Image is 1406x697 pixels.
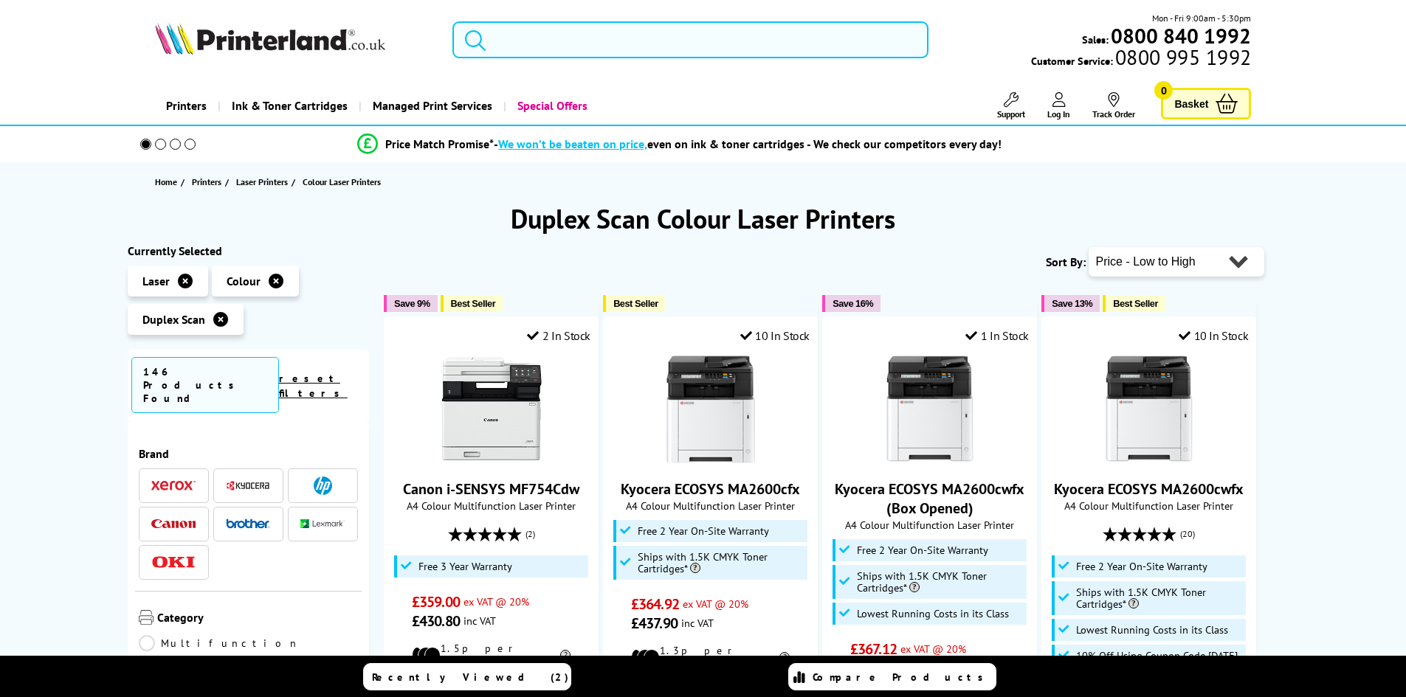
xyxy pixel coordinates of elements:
[303,176,381,187] span: Colour Laser Printers
[813,670,991,684] span: Compare Products
[1152,11,1251,25] span: Mon - Fri 9:00am - 5:30pm
[655,453,766,468] a: Kyocera ECOSYS MA2600cfx
[464,614,496,628] span: inc VAT
[155,22,435,58] a: Printerland Logo
[1094,453,1205,468] a: Kyocera ECOSYS MA2600cwfx
[1046,254,1086,269] span: Sort By:
[139,635,300,651] a: Multifunction
[1113,50,1251,64] span: 0800 995 1992
[611,499,810,513] span: A4 Colour Multifunction Laser Printer
[226,515,270,533] a: Brother
[1047,92,1070,119] a: Log In
[139,446,359,461] span: Brand
[120,131,1240,157] li: modal_Promise
[1076,624,1228,636] span: Lowest Running Costs in its Class
[226,519,270,529] img: Brother
[683,597,748,611] span: ex VAT @ 20%
[151,515,196,533] a: Canon
[1076,586,1243,610] span: Ships with 1.5K CMYK Toner Cartridges*
[613,298,658,309] span: Best Seller
[157,610,359,628] span: Category
[1054,479,1244,499] a: Kyocera ECOSYS MA2600cwfx
[1041,295,1100,312] button: Save 13%
[638,551,804,575] span: Ships with 1.5K CMYK Toner Cartridges*
[300,519,345,528] img: Lexmark
[1092,92,1135,119] a: Track Order
[441,295,503,312] button: Best Seller
[218,87,359,125] a: Ink & Toner Cartridges
[1103,295,1165,312] button: Best Seller
[1161,88,1251,119] a: Basket 0
[1113,298,1158,309] span: Best Seller
[279,372,348,400] a: reset filters
[436,354,547,465] img: Canon i-SENSYS MF754Cdw
[403,479,579,499] a: Canon i-SENSYS MF754Cdw
[997,92,1025,119] a: Support
[192,174,221,190] span: Printers
[1094,354,1205,465] img: Kyocera ECOSYS MA2600cwfx
[1052,298,1092,309] span: Save 13%
[997,108,1025,119] span: Support
[412,592,460,611] span: £359.00
[128,243,370,258] div: Currently Selected
[1031,50,1251,68] span: Customer Service:
[363,663,571,690] a: Recently Viewed (2)
[1179,328,1248,343] div: 10 In Stock
[603,295,666,312] button: Best Seller
[226,480,270,491] img: Kyocera
[1109,29,1251,43] a: 0800 840 1992
[464,594,529,608] span: ex VAT @ 20%
[875,354,985,465] img: Kyocera ECOSYS MA2600cwfx (Box Opened)
[1082,32,1109,46] span: Sales:
[227,274,261,288] span: Colour
[525,520,535,548] span: (2)
[300,515,345,533] a: Lexmark
[385,136,494,151] span: Price Match Promise*
[965,328,1029,343] div: 1 In Stock
[1154,81,1173,100] span: 0
[394,298,430,309] span: Save 9%
[142,312,205,327] span: Duplex Scan
[788,663,996,690] a: Compare Products
[900,642,966,656] span: ex VAT @ 20%
[236,174,288,190] span: Laser Printers
[392,499,590,513] span: A4 Colour Multifunction Laser Printer
[151,553,196,572] a: OKI
[527,328,590,343] div: 2 In Stock
[155,87,218,125] a: Printers
[498,136,647,151] span: We won’t be beaten on price,
[128,201,1279,236] h1: Duplex Scan Colour Laser Printers
[857,544,988,556] span: Free 2 Year On-Site Warranty
[833,298,873,309] span: Save 16%
[503,87,599,125] a: Special Offers
[226,476,270,495] a: Kyocera
[638,525,769,537] span: Free 2 Year On-Site Warranty
[436,453,547,468] a: Canon i-SENSYS MF754Cdw
[494,136,1002,151] div: - even on ink & toner cartridges - We check our competitors every day!
[830,518,1029,532] span: A4 Colour Multifunction Laser Printer
[314,476,332,495] img: HP
[1076,650,1238,662] span: 10% Off Using Coupon Code [DATE]
[1050,499,1248,513] span: A4 Colour Multifunction Laser Printer
[236,174,292,190] a: Laser Printers
[131,357,279,413] span: 146 Products Found
[155,174,181,190] a: Home
[412,642,571,668] li: 1.5p per mono page
[850,639,897,659] span: £367.12
[232,87,348,125] span: Ink & Toner Cartridges
[655,354,766,465] img: Kyocera ECOSYS MA2600cfx
[631,594,679,614] span: £364.92
[835,479,1024,518] a: Kyocera ECOSYS MA2600cwfx (Box Opened)
[139,610,154,625] img: Category
[300,476,345,495] a: HP
[151,519,196,529] img: Canon
[372,670,569,684] span: Recently Viewed (2)
[857,570,1024,594] span: Ships with 1.5K CMYK Toner Cartridges*
[192,174,225,190] a: Printers
[151,556,196,569] img: OKI
[740,328,810,343] div: 10 In Stock
[142,274,170,288] span: Laser
[1174,94,1208,114] span: Basket
[151,480,196,490] img: Xerox
[359,87,503,125] a: Managed Print Services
